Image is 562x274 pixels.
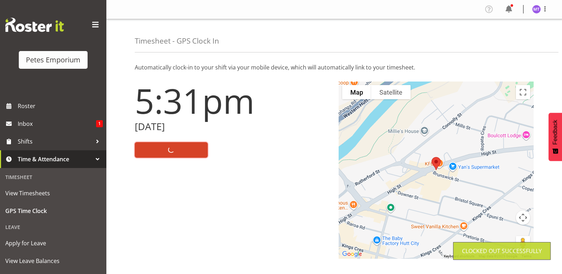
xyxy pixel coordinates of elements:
img: Rosterit website logo [5,18,64,32]
span: Apply for Leave [5,238,101,248]
h1: 5:31pm [135,82,330,120]
button: Drag Pegman onto the map to open Street View [516,236,530,250]
button: Toggle fullscreen view [516,85,530,99]
p: Automatically clock-in to your shift via your mobile device, which will automatically link to you... [135,63,534,72]
span: View Leave Balances [5,256,101,266]
span: GPS Time Clock [5,206,101,216]
div: Timesheet [2,170,105,184]
button: Show street map [342,85,371,99]
span: Inbox [18,118,96,129]
span: View Timesheets [5,188,101,198]
a: Open this area in Google Maps (opens a new window) [340,250,364,259]
button: Keyboard shortcuts [444,254,474,259]
span: 1 [96,120,103,127]
span: Time & Attendance [18,154,92,164]
a: Apply for Leave [2,234,105,252]
a: GPS Time Clock [2,202,105,220]
button: Feedback - Show survey [549,113,562,161]
span: Roster [18,101,103,111]
div: Leave [2,220,105,234]
div: Clocked out Successfully [462,247,542,255]
h2: [DATE] [135,121,330,132]
img: Google [340,250,364,259]
h4: Timesheet - GPS Clock In [135,37,219,45]
div: Petes Emporium [26,55,80,65]
img: mya-taupawa-birkhead5814.jpg [532,5,541,13]
button: Show satellite imagery [371,85,411,99]
span: Feedback [552,120,558,145]
button: Map camera controls [516,211,530,225]
a: View Timesheets [2,184,105,202]
a: View Leave Balances [2,252,105,270]
span: Shifts [18,136,92,147]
